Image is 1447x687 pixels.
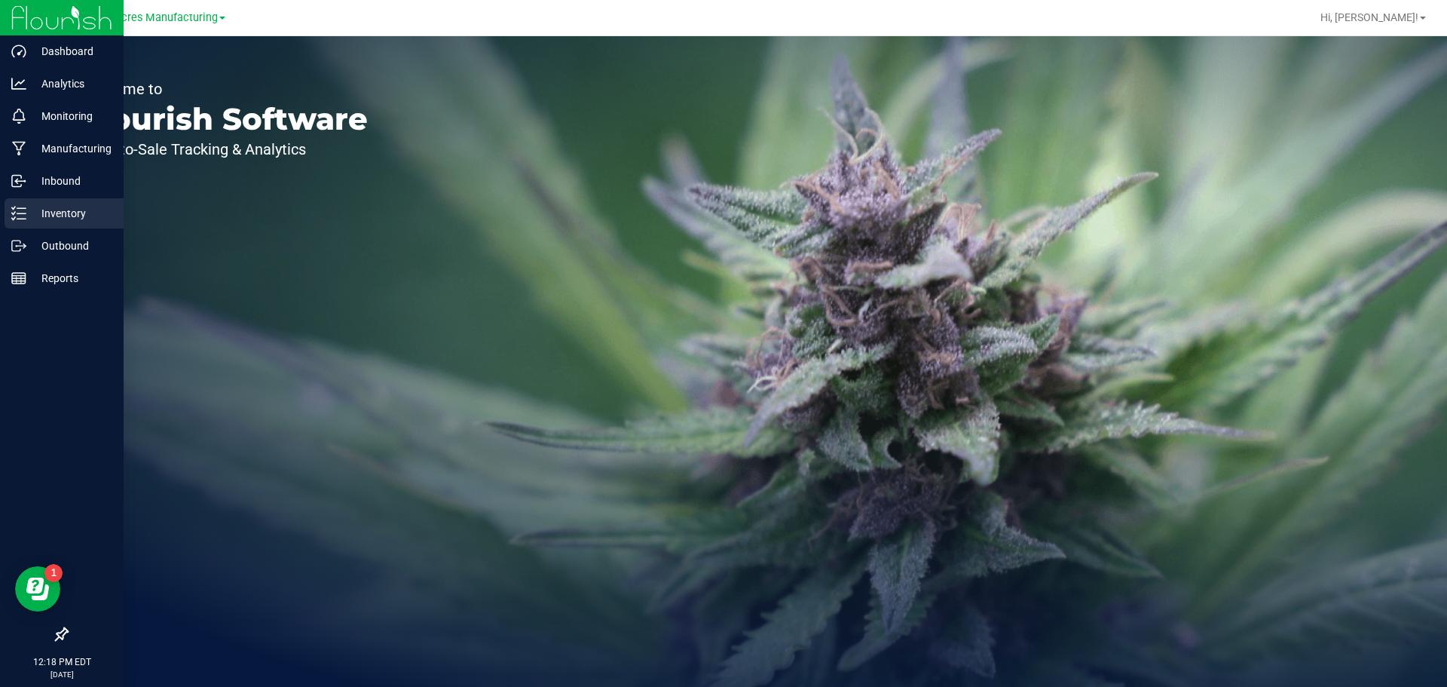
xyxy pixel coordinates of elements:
[7,669,117,680] p: [DATE]
[81,142,368,157] p: Seed-to-Sale Tracking & Analytics
[1320,11,1418,23] span: Hi, [PERSON_NAME]!
[11,206,26,221] inline-svg: Inventory
[81,104,368,134] p: Flourish Software
[11,44,26,59] inline-svg: Dashboard
[11,238,26,253] inline-svg: Outbound
[11,141,26,156] inline-svg: Manufacturing
[26,42,117,60] p: Dashboard
[81,81,368,97] p: Welcome to
[26,75,117,93] p: Analytics
[44,564,63,582] iframe: Resource center unread badge
[26,269,117,287] p: Reports
[11,109,26,124] inline-svg: Monitoring
[26,204,117,222] p: Inventory
[26,237,117,255] p: Outbound
[26,172,117,190] p: Inbound
[15,566,60,612] iframe: Resource center
[26,107,117,125] p: Monitoring
[11,271,26,286] inline-svg: Reports
[7,655,117,669] p: 12:18 PM EDT
[11,76,26,91] inline-svg: Analytics
[11,173,26,189] inline-svg: Inbound
[82,11,218,24] span: Green Acres Manufacturing
[26,140,117,158] p: Manufacturing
